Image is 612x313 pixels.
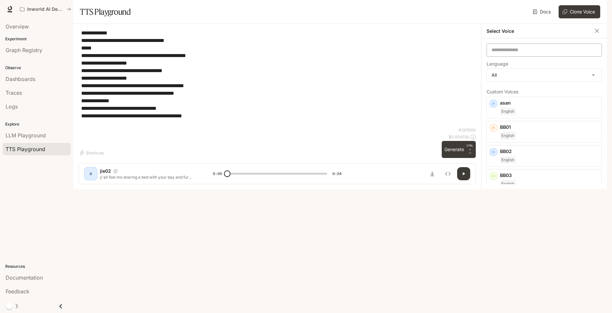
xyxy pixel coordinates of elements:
p: Language [487,62,508,66]
span: English [500,156,516,164]
span: 0:24 [332,170,342,177]
p: Custom Voices [487,89,602,94]
div: D [85,168,96,179]
p: y'all feel me sharing a bed with your bay and fur babies mites and pet hair are stacking up the n... [100,174,197,180]
span: English [500,180,516,188]
button: Clone Voice [559,5,600,18]
span: 0:00 [213,170,222,177]
div: All [487,69,602,81]
button: Copy Voice ID [111,169,120,173]
p: Inworld AI Demos [27,7,64,12]
p: BB01 [500,124,599,130]
p: BB03 [500,172,599,179]
p: BB02 [500,148,599,155]
button: Inspect [441,167,454,180]
button: All workspaces [17,3,74,16]
span: English [500,108,516,115]
p: asan [500,100,599,106]
h1: TTS Playground [80,5,131,18]
span: English [500,132,516,140]
button: Download audio [426,167,439,180]
p: jie02 [100,168,111,174]
button: GenerateCTRL +⏎ [442,141,476,158]
a: Docs [531,5,553,18]
p: CTRL + [467,144,473,151]
p: ⏎ [467,144,473,155]
button: Shortcuts [79,147,106,158]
